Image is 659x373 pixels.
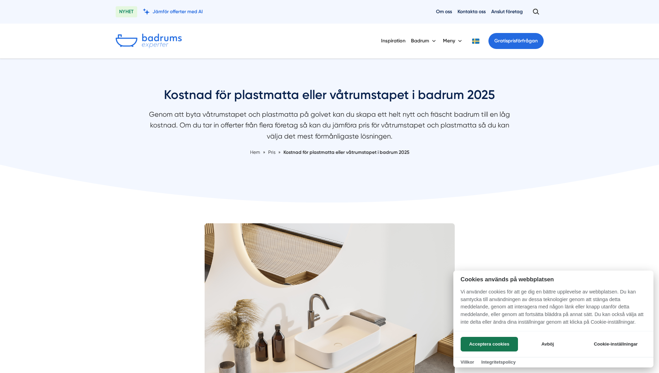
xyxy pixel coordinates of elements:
[453,288,653,331] p: Vi använder cookies för att ge dig en bättre upplevelse av webbplatsen. Du kan samtycka till anvä...
[461,337,518,351] button: Acceptera cookies
[453,276,653,283] h2: Cookies används på webbplatsen
[520,337,575,351] button: Avböj
[461,359,474,365] a: Villkor
[481,359,516,365] a: Integritetspolicy
[585,337,646,351] button: Cookie-inställningar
